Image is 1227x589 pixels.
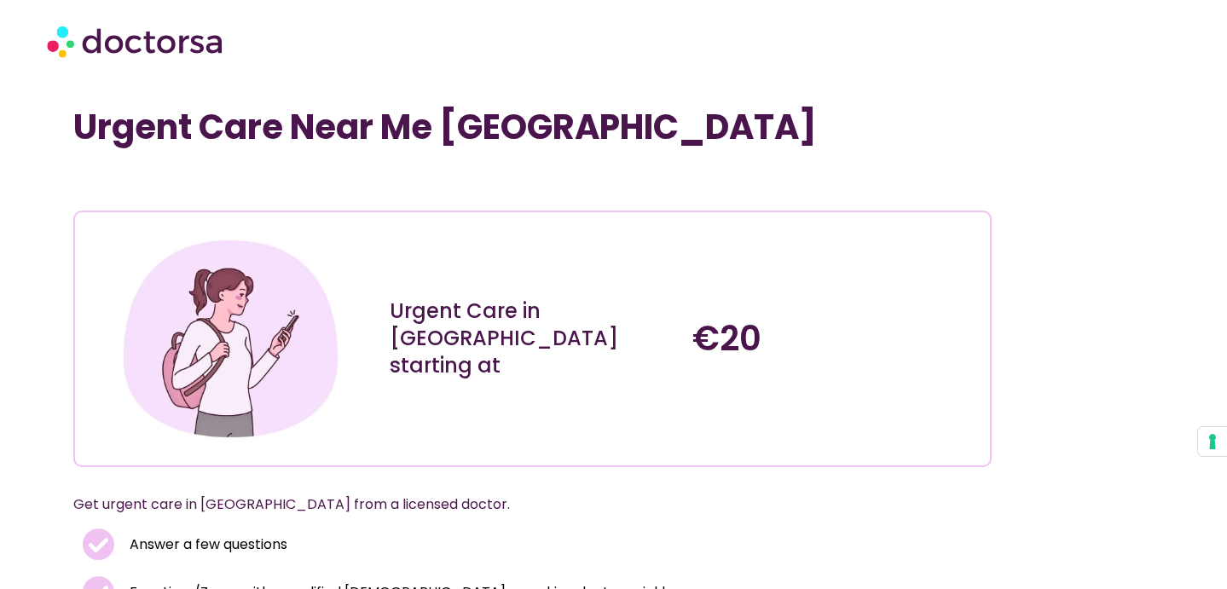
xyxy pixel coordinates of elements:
h4: €20 [692,318,977,359]
img: Illustration depicting a young woman in a casual outfit, engaged with her smartphone. She has a p... [117,225,344,453]
iframe: Customer reviews powered by Trustpilot [82,173,338,193]
p: Get urgent care in [GEOGRAPHIC_DATA] from a licensed doctor. [73,493,950,517]
div: Urgent Care in [GEOGRAPHIC_DATA] starting at [390,297,674,379]
button: Your consent preferences for tracking technologies [1198,427,1227,456]
h1: Urgent Care Near Me [GEOGRAPHIC_DATA] [73,107,991,147]
span: Answer a few questions [125,533,287,557]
